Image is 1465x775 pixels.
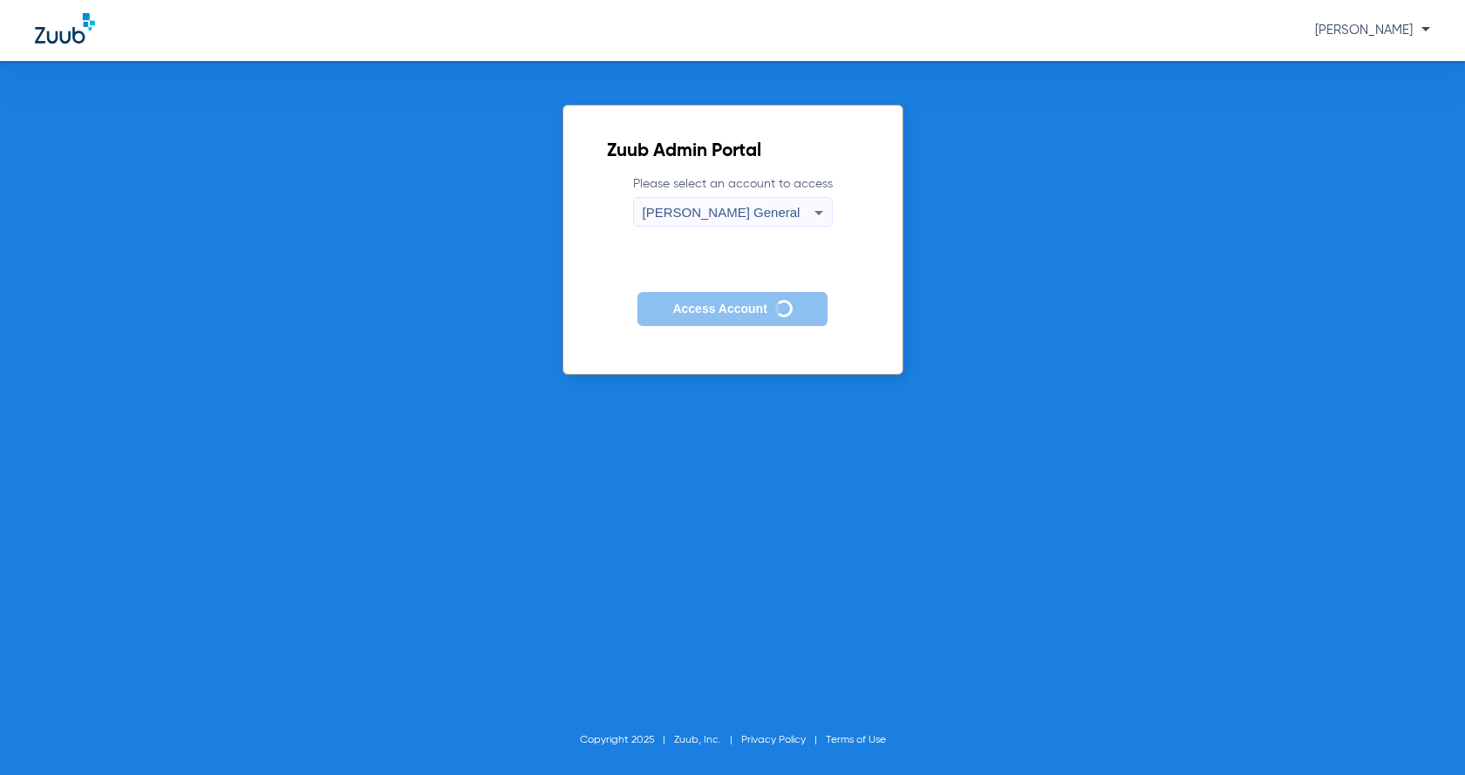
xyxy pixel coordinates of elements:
[1378,691,1465,775] iframe: Chat Widget
[826,735,886,745] a: Terms of Use
[672,302,767,316] span: Access Account
[633,175,833,227] label: Please select an account to access
[741,735,806,745] a: Privacy Policy
[35,13,95,44] img: Zuub Logo
[580,731,674,749] li: Copyright 2025
[1315,24,1430,37] span: [PERSON_NAME]
[607,143,859,160] h2: Zuub Admin Portal
[674,731,741,749] li: Zuub, Inc.
[643,205,801,220] span: [PERSON_NAME] General
[637,292,827,326] button: Access Account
